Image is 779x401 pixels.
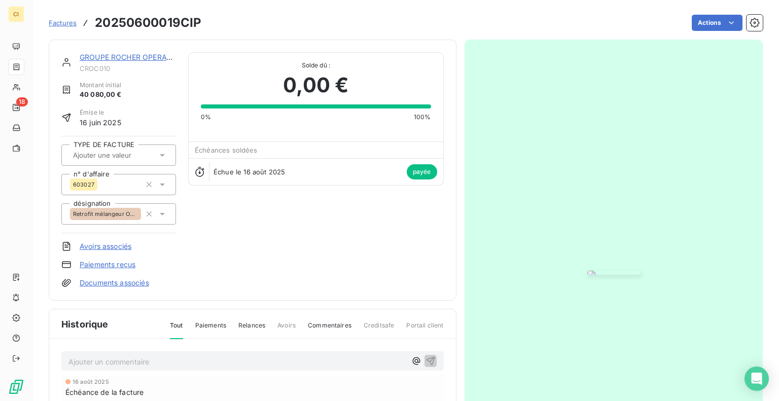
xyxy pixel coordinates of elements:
span: Échéance de la facture [65,387,144,397]
span: Paiements [195,321,226,338]
h3: 20250600019CIP [95,14,201,32]
span: CROC010 [80,64,176,72]
div: Open Intercom Messenger [745,367,769,391]
span: Échue le 16 août 2025 [214,168,285,176]
a: Factures [49,18,77,28]
span: Échéances soldées [195,146,258,154]
span: 18 [16,97,28,106]
span: Factures [49,19,77,27]
span: 0% [201,113,211,122]
a: GROUPE ROCHER OPERATIONS [80,53,189,61]
span: Tout [170,321,183,339]
span: Portail client [406,321,443,338]
span: 40 080,00 € [80,90,122,100]
span: 16 août 2025 [73,379,109,385]
a: Paiements reçus [80,260,135,270]
span: Creditsafe [364,321,395,338]
img: Logo LeanPay [8,379,24,395]
span: Montant initial [80,81,122,90]
img: invoice_thumbnail [587,271,640,275]
span: Relances [238,321,265,338]
span: payée [407,164,437,179]
span: Solde dû : [201,61,431,70]
span: 16 juin 2025 [80,117,121,128]
div: CI [8,6,24,22]
span: Historique [61,317,109,331]
span: Retrofit mélangeur OLSA750 [73,211,138,217]
span: 603027 [73,181,94,188]
span: Commentaires [308,321,351,338]
span: Émise le [80,108,121,117]
span: 0,00 € [283,70,348,100]
button: Actions [692,15,742,31]
a: Avoirs associés [80,241,131,251]
input: Ajouter une valeur [72,151,174,160]
a: Documents associés [80,278,149,288]
span: Avoirs [277,321,296,338]
span: 100% [414,113,431,122]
